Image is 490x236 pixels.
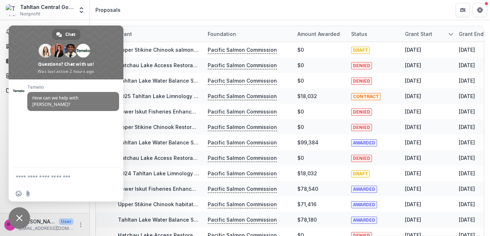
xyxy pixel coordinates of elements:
[297,216,317,223] div: $78,180
[25,191,31,196] span: Send a file
[20,11,40,17] span: Nonprofit
[118,217,205,223] a: Tahltan Lake Water Balance Study
[203,26,293,42] div: Foundation
[52,29,80,40] a: Chat
[351,186,377,193] span: AWARDED
[297,185,318,193] div: $78,540
[16,191,22,196] span: Insert an emoji
[114,26,203,42] div: Grant
[118,124,204,130] a: Upper Stikine Chinook Restoration
[208,108,277,116] p: Pacific Salmon Commission
[459,77,475,84] div: [DATE]
[459,46,475,54] div: [DATE]
[454,30,488,38] div: Grant end
[351,201,377,208] span: AWARDED
[405,139,421,146] div: [DATE]
[351,108,372,116] span: DENIED
[351,78,372,85] span: DENIED
[293,26,347,42] div: Amount awarded
[405,154,421,162] div: [DATE]
[118,78,205,84] a: Tahltan Lake Water Balance Study
[405,92,421,100] div: [DATE]
[297,61,304,69] div: $0
[351,62,372,69] span: DENIED
[456,3,470,17] button: Partners
[459,123,475,131] div: [DATE]
[3,26,86,37] button: Notifications
[401,26,454,42] div: Grant start
[3,55,86,67] a: Tasks
[76,221,85,229] button: More
[459,61,475,69] div: [DATE]
[297,170,317,177] div: $18,032
[405,46,421,54] div: [DATE]
[459,92,475,100] div: [DATE]
[347,30,372,38] div: Status
[459,170,475,177] div: [DATE]
[16,168,102,186] textarea: Compose your message...
[208,46,277,54] p: Pacific Salmon Commission
[19,225,74,232] p: [EMAIL_ADDRESS][DOMAIN_NAME]
[459,216,475,223] div: [DATE]
[297,139,319,146] div: $99,384
[297,154,304,162] div: $0
[32,95,79,107] span: How can we help with [PERSON_NAME]?
[351,139,377,147] span: AWARDED
[459,154,475,162] div: [DATE]
[459,185,475,193] div: [DATE]
[401,30,437,38] div: Grant start
[459,200,475,208] div: [DATE]
[76,3,86,17] button: Open entity switcher
[405,216,421,223] div: [DATE]
[3,70,86,82] a: Proposals
[93,5,123,15] nav: breadcrumb
[297,92,317,100] div: $18,032
[208,61,277,69] p: Pacific Salmon Commission
[118,139,205,145] a: Tahltan Lake Water Balance Study
[114,30,136,38] div: Grant
[27,85,119,90] span: Temelio
[59,218,74,225] p: User
[7,222,13,227] div: Richard Erhardt <fisheriesnorth@hotmail.com>
[448,31,454,37] svg: sorted descending
[297,77,304,84] div: $0
[118,201,228,207] a: Upper Stikine Chinook habitat conservation
[351,124,372,131] span: DENIED
[65,29,75,40] span: Chat
[297,123,304,131] div: $0
[3,84,86,96] a: Documents
[118,62,203,68] a: Hatchau Lake Access Restoration
[405,61,421,69] div: [DATE]
[347,26,401,42] div: Status
[405,77,421,84] div: [DATE]
[405,123,421,131] div: [DATE]
[405,200,421,208] div: [DATE]
[297,200,316,208] div: $71,416
[95,6,121,14] div: Proposals
[351,170,370,177] span: DRAFT
[473,3,487,17] button: Get Help
[208,170,277,177] p: Pacific Salmon Commission
[351,217,377,224] span: AWARDED
[9,207,30,229] a: Close chat
[405,185,421,193] div: [DATE]
[118,108,241,115] a: Lower Iskut Fisheries Enhancement Study (LIFES)
[405,108,421,115] div: [DATE]
[19,218,56,225] p: [PERSON_NAME] <[EMAIL_ADDRESS][DOMAIN_NAME]>
[208,185,277,193] p: Pacific Salmon Commission
[459,108,475,115] div: [DATE]
[405,170,421,177] div: [DATE]
[351,93,381,100] span: CONTRACT
[20,3,74,11] div: Tahltan Central Government
[208,139,277,147] p: Pacific Salmon Commission
[208,123,277,131] p: Pacific Salmon Commission
[203,30,240,38] div: Foundation
[208,200,277,208] p: Pacific Salmon Commission
[459,139,475,146] div: [DATE]
[351,47,370,54] span: DRAFT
